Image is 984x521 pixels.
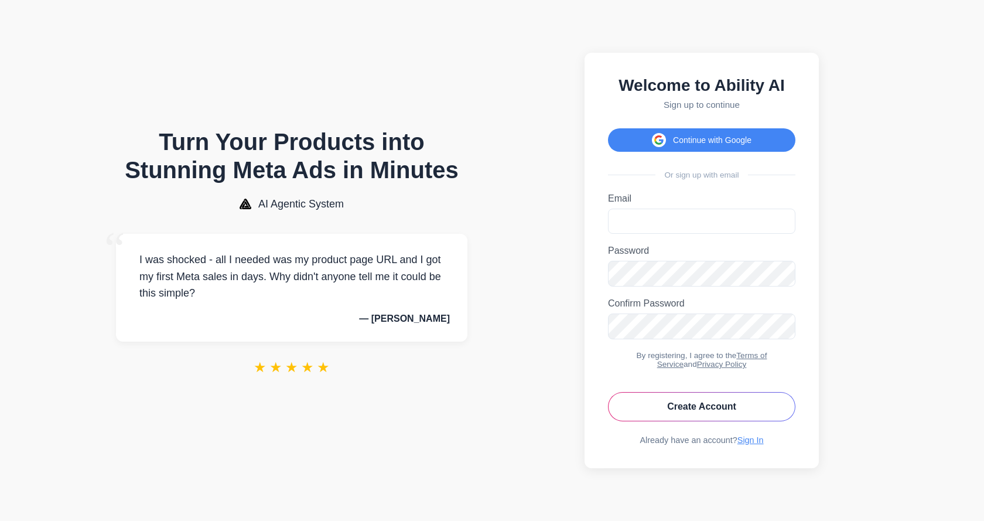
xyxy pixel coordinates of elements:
span: ★ [269,359,282,376]
a: Terms of Service [657,351,767,369]
button: Create Account [608,392,795,421]
span: ★ [301,359,314,376]
span: ★ [254,359,266,376]
label: Email [608,193,795,204]
a: Sign In [737,435,764,445]
label: Confirm Password [608,298,795,309]
span: ★ [317,359,330,376]
p: — [PERSON_NAME] [134,314,450,324]
p: Sign up to continue [608,100,795,110]
div: Already have an account? [608,435,795,445]
p: I was shocked - all I needed was my product page URL and I got my first Meta sales in days. Why d... [134,251,450,302]
div: By registering, I agree to the and [608,351,795,369]
h2: Welcome to Ability AI [608,76,795,95]
div: Or sign up with email [608,171,795,179]
label: Password [608,246,795,256]
button: Continue with Google [608,128,795,152]
a: Privacy Policy [697,360,747,369]
span: “ [104,222,125,275]
img: AI Agentic System Logo [240,199,251,209]
span: AI Agentic System [258,198,344,210]
span: ★ [285,359,298,376]
h1: Turn Your Products into Stunning Meta Ads in Minutes [116,128,467,184]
